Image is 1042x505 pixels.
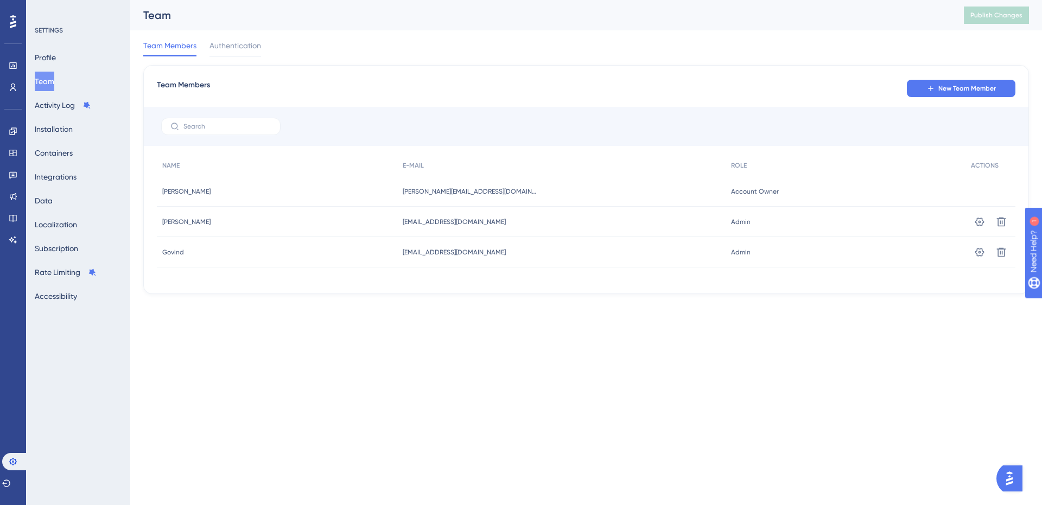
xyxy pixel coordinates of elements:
[907,80,1015,97] button: New Team Member
[731,187,779,196] span: Account Owner
[162,248,184,257] span: Govind
[143,39,196,52] span: Team Members
[75,5,79,14] div: 1
[157,79,210,98] span: Team Members
[731,161,747,170] span: ROLE
[35,191,53,210] button: Data
[971,161,999,170] span: ACTIONS
[35,26,123,35] div: SETTINGS
[35,167,77,187] button: Integrations
[35,48,56,67] button: Profile
[35,215,77,234] button: Localization
[731,248,751,257] span: Admin
[964,7,1029,24] button: Publish Changes
[143,8,937,23] div: Team
[162,218,211,226] span: [PERSON_NAME]
[403,187,538,196] span: [PERSON_NAME][EMAIL_ADDRESS][DOMAIN_NAME]
[162,187,211,196] span: [PERSON_NAME]
[403,248,506,257] span: [EMAIL_ADDRESS][DOMAIN_NAME]
[938,84,996,93] span: New Team Member
[35,263,97,282] button: Rate Limiting
[996,462,1029,495] iframe: UserGuiding AI Assistant Launcher
[26,3,68,16] span: Need Help?
[403,161,424,170] span: E-MAIL
[35,143,73,163] button: Containers
[35,95,91,115] button: Activity Log
[183,123,271,130] input: Search
[35,239,78,258] button: Subscription
[403,218,506,226] span: [EMAIL_ADDRESS][DOMAIN_NAME]
[35,119,73,139] button: Installation
[731,218,751,226] span: Admin
[35,286,77,306] button: Accessibility
[162,161,180,170] span: NAME
[209,39,261,52] span: Authentication
[35,72,54,91] button: Team
[970,11,1022,20] span: Publish Changes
